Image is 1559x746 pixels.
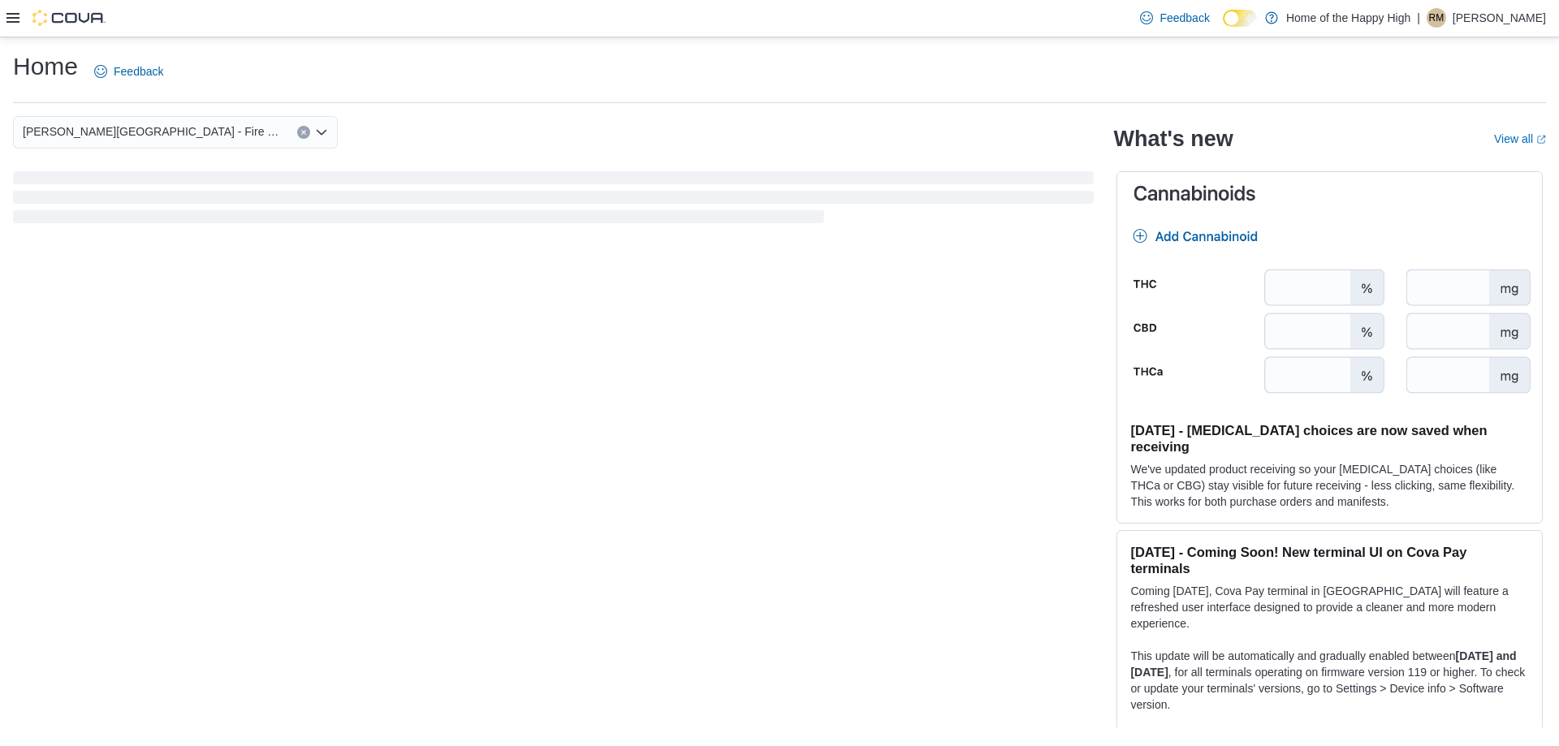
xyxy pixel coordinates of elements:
[1130,648,1529,713] p: This update will be automatically and gradually enabled between , for all terminals operating on ...
[23,122,281,141] span: [PERSON_NAME][GEOGRAPHIC_DATA] - Fire & Flower
[1130,544,1529,576] h3: [DATE] - Coming Soon! New terminal UI on Cova Pay terminals
[1223,10,1257,27] input: Dark Mode
[32,10,106,26] img: Cova
[1130,649,1516,679] strong: [DATE] and [DATE]
[315,126,328,139] button: Open list of options
[13,175,1094,226] span: Loading
[1417,8,1420,28] p: |
[88,55,170,88] a: Feedback
[1286,8,1410,28] p: Home of the Happy High
[1130,461,1529,510] p: We've updated product receiving so your [MEDICAL_DATA] choices (like THCa or CBG) stay visible fo...
[13,50,78,83] h1: Home
[1130,583,1529,632] p: Coming [DATE], Cova Pay terminal in [GEOGRAPHIC_DATA] will feature a refreshed user interface des...
[1453,8,1546,28] p: [PERSON_NAME]
[114,63,163,80] span: Feedback
[1494,132,1546,145] a: View allExternal link
[1113,126,1233,152] h2: What's new
[297,126,310,139] button: Clear input
[1429,8,1445,28] span: RM
[1427,8,1446,28] div: Roberta Mortimer
[1130,422,1529,455] h3: [DATE] - [MEDICAL_DATA] choices are now saved when receiving
[1160,10,1209,26] span: Feedback
[1536,135,1546,144] svg: External link
[1134,2,1216,34] a: Feedback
